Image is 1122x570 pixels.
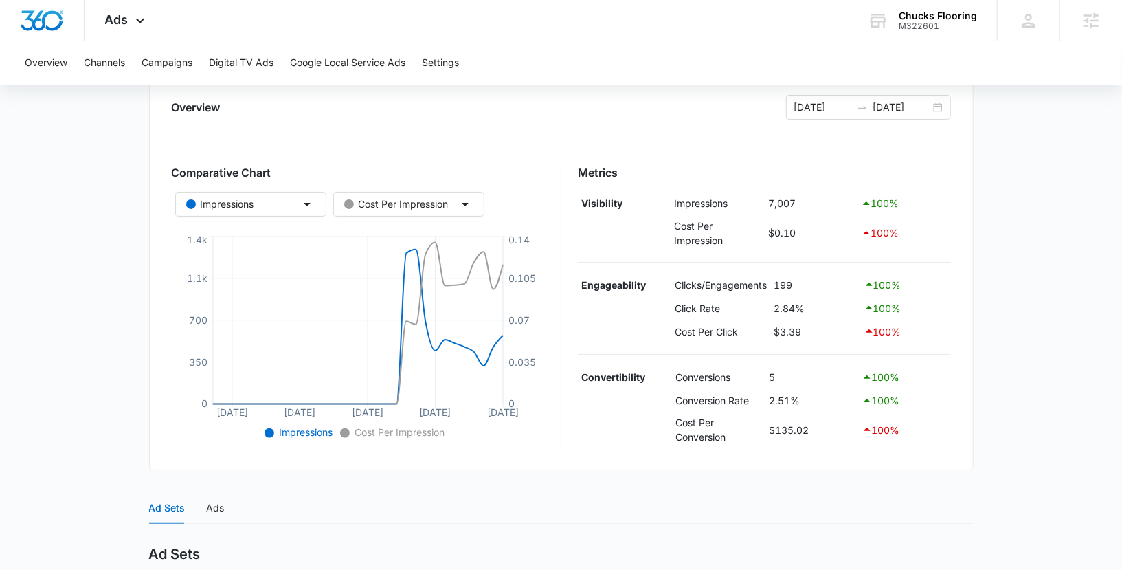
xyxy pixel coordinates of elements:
div: 100 % [862,393,947,409]
div: account id [899,21,977,31]
span: Cost Per Impression [352,426,445,438]
button: Impressions [175,192,326,217]
tspan: 0 [201,398,207,410]
strong: Convertibility [581,371,645,383]
td: Impressions [671,192,765,215]
td: Conversion Rate [672,389,765,413]
div: 100 % [864,300,947,316]
tspan: 0.035 [508,356,536,368]
h3: Metrics [578,164,951,181]
div: Ads [207,501,225,516]
td: 7,007 [765,192,858,215]
td: Cost Per Impression [671,215,765,251]
td: Clicks/Engagements [671,274,770,297]
tspan: [DATE] [487,407,519,419]
tspan: 0.14 [508,234,530,246]
span: to [857,102,868,113]
tspan: 0.07 [508,314,530,326]
td: Conversions [672,366,765,389]
h3: Comparative Chart [172,164,545,181]
span: swap-right [857,102,868,113]
span: Ads [105,12,128,27]
button: Digital TV Ads [209,41,273,85]
div: 100 % [864,323,947,340]
input: Start date [794,100,851,115]
td: $135.02 [765,412,858,448]
button: Campaigns [142,41,192,85]
button: Cost Per Impression [333,192,484,217]
td: 199 [770,274,860,297]
tspan: 1.4k [186,234,207,246]
div: 100 % [864,276,947,293]
tspan: [DATE] [352,407,383,419]
div: Cost Per Impression [344,197,449,212]
span: Impressions [277,426,333,438]
div: 100 % [861,225,947,241]
td: 2.51% [765,389,858,413]
tspan: 700 [188,314,207,326]
tspan: [DATE] [216,407,248,419]
input: End date [873,100,930,115]
div: Impressions [186,197,254,212]
tspan: 0 [508,398,515,410]
td: $0.10 [765,215,858,251]
td: $3.39 [770,320,860,343]
button: Google Local Service Ads [290,41,405,85]
strong: Visibility [581,197,622,209]
div: 100 % [862,421,947,438]
tspan: 1.1k [186,272,207,284]
button: Overview [25,41,67,85]
strong: Engageability [581,279,646,291]
div: 100 % [861,195,947,212]
tspan: 0.105 [508,272,536,284]
h2: Overview [172,99,221,116]
tspan: [DATE] [284,407,315,419]
td: Click Rate [671,296,770,320]
tspan: [DATE] [419,407,451,419]
button: Settings [422,41,459,85]
tspan: 350 [188,356,207,368]
td: 5 [765,366,858,389]
td: Cost Per Click [671,320,770,343]
td: 2.84% [770,296,860,320]
div: account name [899,10,977,21]
td: Cost Per Conversion [672,412,765,448]
div: 100 % [862,369,947,386]
button: Channels [84,41,125,85]
h2: Ad Sets [149,546,201,563]
div: Ad Sets [149,501,185,516]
